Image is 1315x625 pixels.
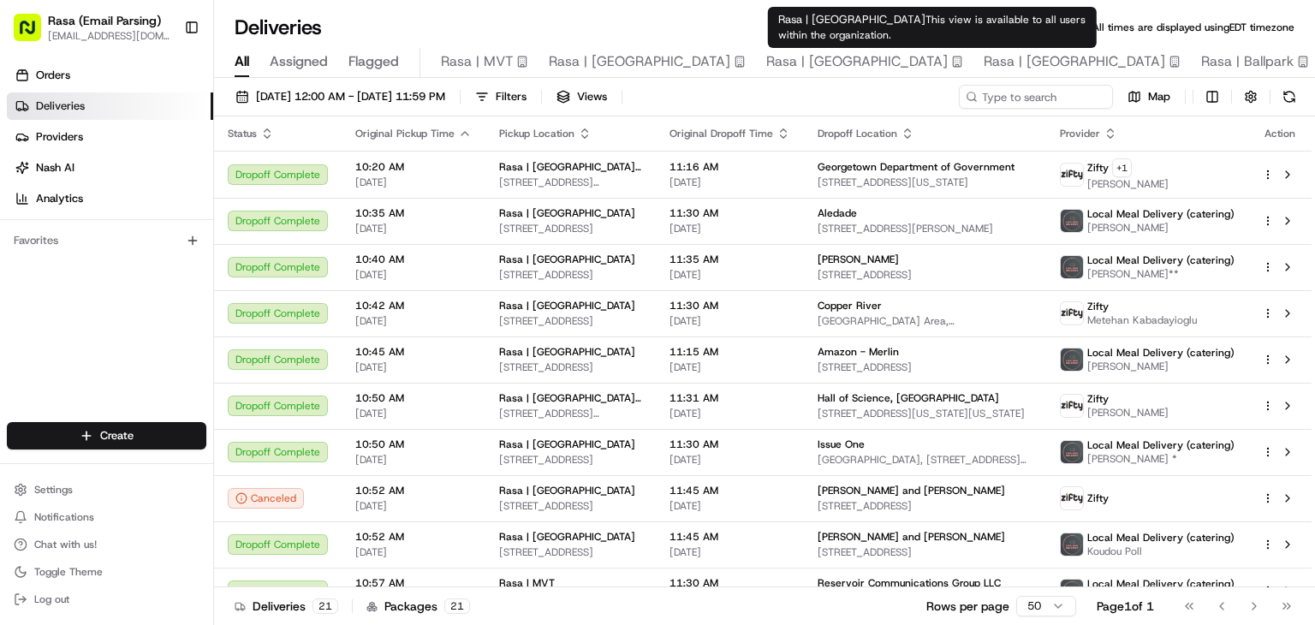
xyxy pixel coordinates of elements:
[7,123,213,151] a: Providers
[1061,533,1083,556] img: lmd_logo.png
[669,160,790,174] span: 11:16 AM
[7,7,177,48] button: Rasa (Email Parsing)[EMAIL_ADDRESS][DOMAIN_NAME]
[669,437,790,451] span: 11:30 AM
[355,484,472,497] span: 10:52 AM
[355,222,472,235] span: [DATE]
[669,176,790,189] span: [DATE]
[355,391,472,405] span: 10:50 AM
[1087,545,1235,558] span: Koudou Poll
[441,51,513,72] span: Rasa | MVT
[228,488,304,509] button: Canceled
[312,598,338,614] div: 21
[499,499,642,513] span: [STREET_ADDRESS]
[256,89,445,104] span: [DATE] 12:00 AM - [DATE] 11:59 PM
[355,407,472,420] span: [DATE]
[48,12,161,29] button: Rasa (Email Parsing)
[45,110,283,128] input: Clear
[34,312,48,325] img: 1736555255976-a54dd68f-1ca7-489b-9aae-adbdc363a1c4
[265,218,312,239] button: See all
[669,206,790,220] span: 11:30 AM
[235,14,322,41] h1: Deliveries
[100,428,134,443] span: Create
[270,51,328,72] span: Assigned
[1061,302,1083,324] img: zifty-logo-trans-sq.png
[818,407,1032,420] span: [STREET_ADDRESS][US_STATE][US_STATE]
[7,505,206,529] button: Notifications
[669,530,790,544] span: 11:45 AM
[499,407,642,420] span: [STREET_ADDRESS][US_STATE]
[444,598,470,614] div: 21
[36,68,70,83] span: Orders
[1087,452,1235,466] span: [PERSON_NAME] *
[355,268,472,282] span: [DATE]
[499,453,642,467] span: [STREET_ADDRESS]
[499,545,642,559] span: [STREET_ADDRESS]
[669,453,790,467] span: [DATE]
[7,587,206,611] button: Log out
[499,206,635,220] span: Rasa | [GEOGRAPHIC_DATA]
[499,530,635,544] span: Rasa | [GEOGRAPHIC_DATA]
[499,176,642,189] span: [STREET_ADDRESS][US_STATE]
[36,160,74,176] span: Nash AI
[1087,207,1235,221] span: Local Meal Delivery (catering)
[1087,346,1235,360] span: Local Meal Delivery (catering)
[34,592,69,606] span: Log out
[818,360,1032,374] span: [STREET_ADDRESS]
[152,265,187,278] span: [DATE]
[77,180,235,193] div: We're available if you need us!
[138,375,282,406] a: 💻API Documentation
[291,168,312,188] button: Start new chat
[768,7,1097,48] div: Rasa | [GEOGRAPHIC_DATA]
[48,29,170,43] button: [EMAIL_ADDRESS][DOMAIN_NAME]
[499,484,635,497] span: Rasa | [GEOGRAPHIC_DATA]
[818,314,1032,328] span: [GEOGRAPHIC_DATA] Area, [STREET_ADDRESS]
[669,391,790,405] span: 11:31 AM
[499,253,635,266] span: Rasa | [GEOGRAPHIC_DATA]
[984,51,1165,72] span: Rasa | [GEOGRAPHIC_DATA]
[818,391,999,405] span: Hall of Science, [GEOGRAPHIC_DATA]
[1087,300,1109,313] span: Zifty
[669,127,773,140] span: Original Dropoff Time
[7,62,213,89] a: Orders
[818,127,897,140] span: Dropoff Location
[818,499,1032,513] span: [STREET_ADDRESS]
[355,206,472,220] span: 10:35 AM
[669,345,790,359] span: 11:15 AM
[355,253,472,266] span: 10:40 AM
[818,299,882,312] span: Copper River
[7,92,213,120] a: Deliveries
[1087,360,1235,373] span: [PERSON_NAME]
[669,360,790,374] span: [DATE]
[669,222,790,235] span: [DATE]
[1060,127,1100,140] span: Provider
[818,545,1032,559] span: [STREET_ADDRESS]
[1087,267,1235,281] span: [PERSON_NAME]**
[366,598,470,615] div: Packages
[499,127,574,140] span: Pickup Location
[818,253,899,266] span: [PERSON_NAME]
[1061,441,1083,463] img: lmd_logo.png
[959,85,1113,109] input: Type to search
[7,185,213,212] a: Analytics
[355,576,472,590] span: 10:57 AM
[17,68,312,95] p: Welcome 👋
[355,176,472,189] span: [DATE]
[1061,210,1083,232] img: lmd_logo.png
[577,89,607,104] span: Views
[766,51,948,72] span: Rasa | [GEOGRAPHIC_DATA]
[36,163,67,193] img: 8571987876998_91fb9ceb93ad5c398215_72.jpg
[17,248,45,276] img: Trey Moats
[1061,348,1083,371] img: lmd_logo.png
[818,484,1005,497] span: [PERSON_NAME] and [PERSON_NAME]
[17,384,31,397] div: 📗
[818,437,865,451] span: Issue One
[499,576,555,590] span: Rasa | MVT
[669,253,790,266] span: 11:35 AM
[235,51,249,72] span: All
[1087,531,1235,545] span: Local Meal Delivery (catering)
[34,510,94,524] span: Notifications
[1092,21,1294,34] span: All times are displayed using EDT timezone
[1061,580,1083,602] img: lmd_logo.png
[499,268,642,282] span: [STREET_ADDRESS]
